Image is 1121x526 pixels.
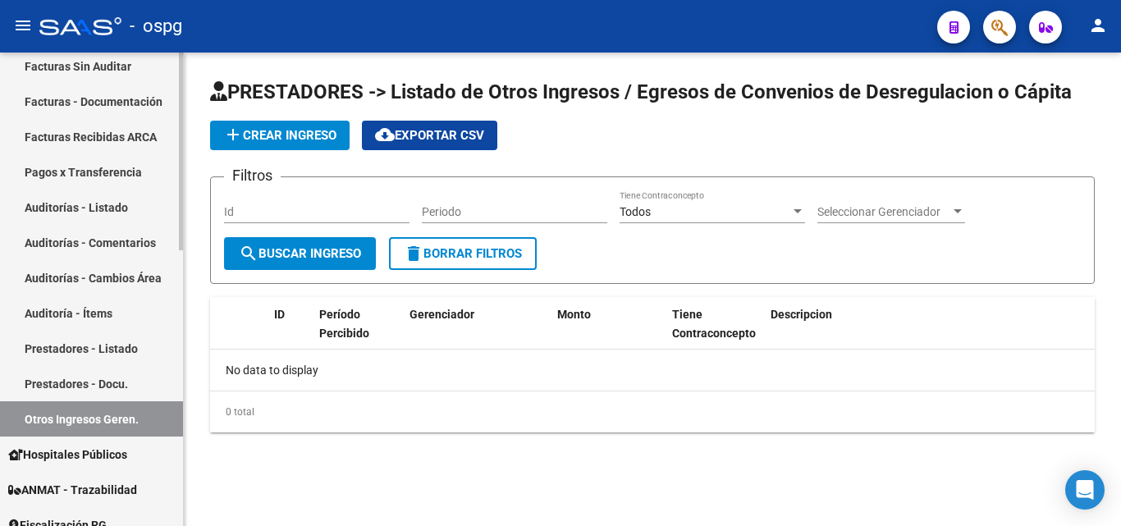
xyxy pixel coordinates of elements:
[557,308,591,321] span: Monto
[210,80,1072,103] span: PRESTADORES -> Listado de Otros Ingresos / Egresos de Convenios de Desregulacion o Cápita
[771,308,832,321] span: Descripcion
[666,297,764,351] datatable-header-cell: Tiene Contraconcepto
[210,391,1095,432] div: 0 total
[210,121,350,150] button: Crear Ingreso
[375,125,395,144] mat-icon: cloud_download
[319,308,369,340] span: Período Percibido
[410,308,474,321] span: Gerenciador
[274,308,285,321] span: ID
[404,244,423,263] mat-icon: delete
[223,128,336,143] span: Crear Ingreso
[551,297,666,351] datatable-header-cell: Monto
[8,446,127,464] span: Hospitales Públicos
[362,121,497,150] button: Exportar CSV
[404,246,522,261] span: Borrar Filtros
[1065,470,1105,510] div: Open Intercom Messenger
[224,164,281,187] h3: Filtros
[13,16,33,35] mat-icon: menu
[389,237,537,270] button: Borrar Filtros
[224,237,376,270] button: Buscar Ingreso
[210,350,1095,391] div: No data to display
[817,205,950,219] span: Seleccionar Gerenciador
[1088,16,1108,35] mat-icon: person
[239,244,259,263] mat-icon: search
[764,297,1095,351] datatable-header-cell: Descripcion
[130,8,182,44] span: - ospg
[375,128,484,143] span: Exportar CSV
[403,297,551,351] datatable-header-cell: Gerenciador
[672,308,756,340] span: Tiene Contraconcepto
[313,297,403,351] datatable-header-cell: Período Percibido
[268,297,313,351] datatable-header-cell: ID
[239,246,361,261] span: Buscar Ingreso
[223,125,243,144] mat-icon: add
[620,205,651,218] span: Todos
[8,481,137,499] span: ANMAT - Trazabilidad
